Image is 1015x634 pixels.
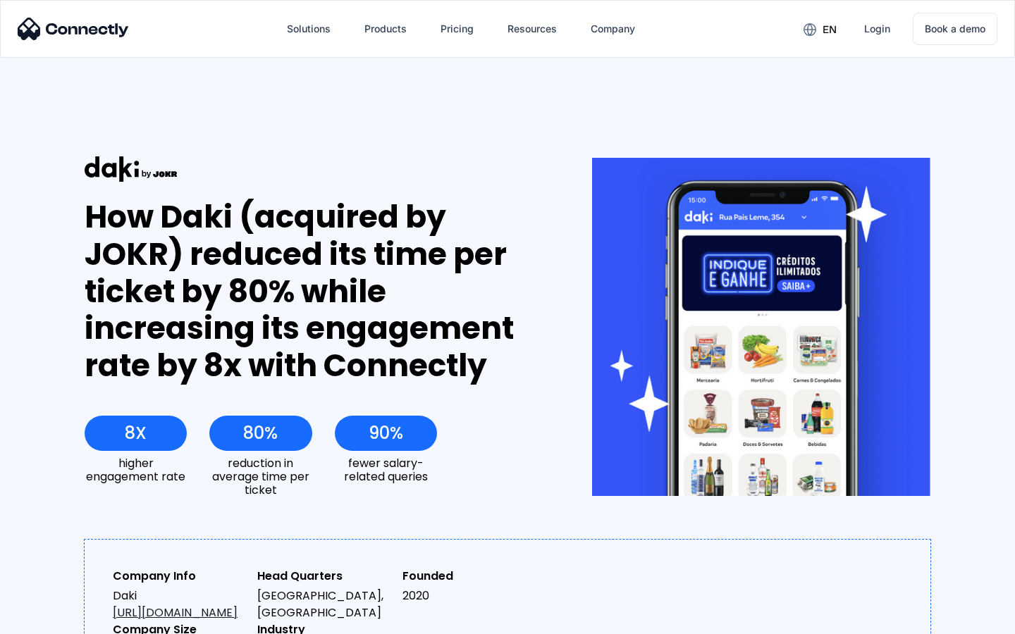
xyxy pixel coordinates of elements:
div: Daki [113,588,246,621]
div: Resources [496,12,568,46]
div: Resources [508,19,557,39]
div: 2020 [402,588,536,604]
a: Login [853,12,902,46]
div: 8X [125,423,147,443]
img: Connectly Logo [18,18,129,40]
div: 90% [369,423,403,443]
div: Products [353,12,418,46]
aside: Language selected: English [14,609,85,629]
div: 80% [243,423,278,443]
ul: Language list [28,609,85,629]
div: Company [579,12,646,46]
div: Company Info [113,568,246,585]
div: [GEOGRAPHIC_DATA], [GEOGRAPHIC_DATA] [257,588,390,621]
a: [URL][DOMAIN_NAME] [113,604,238,621]
a: Pricing [429,12,485,46]
a: Book a demo [913,13,997,45]
div: Founded [402,568,536,585]
div: fewer salary-related queries [335,456,437,483]
div: Solutions [287,19,331,39]
div: higher engagement rate [85,456,187,483]
div: Pricing [441,19,474,39]
div: Login [864,19,890,39]
div: reduction in average time per ticket [209,456,312,497]
div: How Daki (acquired by JOKR) reduced its time per ticket by 80% while increasing its engagement ra... [85,199,541,385]
div: en [792,18,847,39]
div: Products [364,19,407,39]
div: en [823,20,837,39]
div: Solutions [276,12,342,46]
div: Company [591,19,635,39]
div: Head Quarters [257,568,390,585]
